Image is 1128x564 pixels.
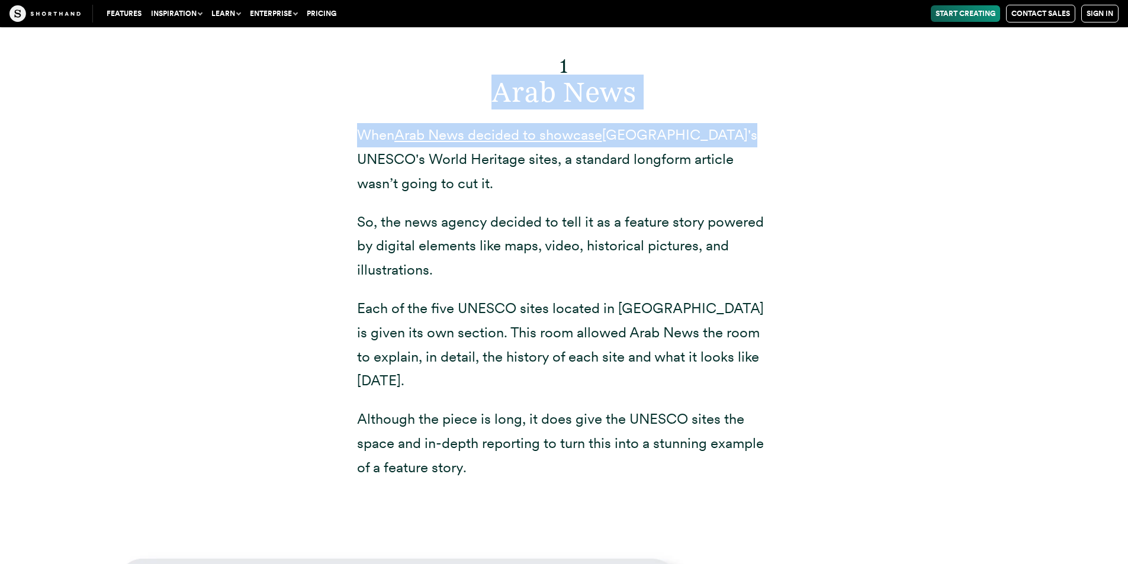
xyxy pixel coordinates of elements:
button: Inspiration [146,5,207,22]
h2: Arab News [357,41,772,109]
sub: 1 [560,54,568,78]
p: So, the news agency decided to tell it as a feature story powered by digital elements like maps, ... [357,210,772,282]
a: Pricing [302,5,341,22]
a: Features [102,5,146,22]
a: Sign in [1081,5,1119,22]
button: Learn [207,5,245,22]
p: Although the piece is long, it does give the UNESCO sites the space and in-depth reporting to tur... [357,407,772,479]
img: The Craft [9,5,81,22]
a: Arab News decided to showcase [394,126,602,143]
a: Contact Sales [1006,5,1075,22]
p: When [GEOGRAPHIC_DATA]'s UNESCO's World Heritage sites, a standard longform article wasn’t going ... [357,123,772,195]
button: Enterprise [245,5,302,22]
p: Each of the five UNESCO sites located in [GEOGRAPHIC_DATA] is given its own section. This room al... [357,296,772,393]
a: Start Creating [931,5,1000,22]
